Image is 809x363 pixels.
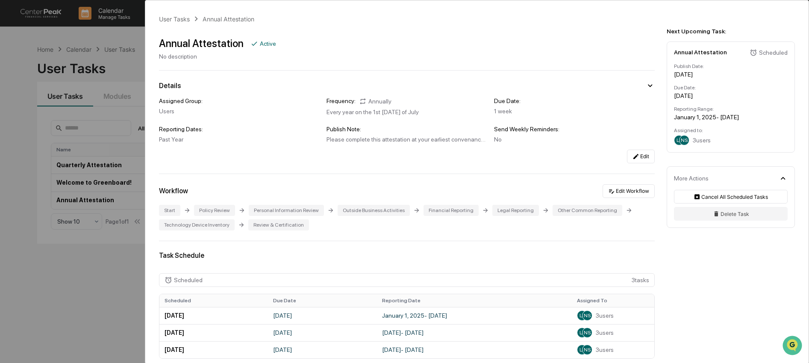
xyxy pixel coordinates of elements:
span: LR [580,313,585,319]
div: Publish Date: [674,63,788,69]
td: [DATE] [268,324,377,341]
div: Frequency: [327,97,356,105]
span: LR [580,347,585,353]
button: Delete Task [674,207,788,221]
td: [DATE] - [DATE] [377,341,572,358]
div: Review & Certification [248,219,309,230]
div: No description [159,53,276,60]
span: NS [681,137,688,143]
div: Users [159,108,320,115]
div: More Actions [674,175,709,182]
div: Annually [359,97,391,105]
td: January 1, 2025 - [DATE] [377,307,572,324]
td: [DATE] [159,307,268,324]
div: Technology Device Inventory [159,219,235,230]
a: 🖐️Preclearance [5,104,59,120]
div: Publish Note: [327,126,487,133]
div: Reporting Dates: [159,126,320,133]
div: Scheduled [174,277,203,283]
th: Due Date [268,294,377,307]
div: 🗄️ [62,109,69,115]
div: [DATE] [674,71,788,78]
div: We're available if you need us! [29,74,108,81]
div: Past Year [159,136,320,143]
span: 3 users [693,137,711,144]
div: Send Weekly Reminders: [494,126,655,133]
div: Annual Attestation [159,37,244,50]
iframe: Open customer support [782,335,805,358]
div: 🖐️ [9,109,15,115]
th: Scheduled [159,294,268,307]
span: 3 users [596,329,614,336]
button: Edit Workflow [603,184,655,198]
th: Reporting Date [377,294,572,307]
div: Scheduled [759,49,788,56]
span: Preclearance [17,108,55,116]
div: Assigned Group: [159,97,320,104]
div: User Tasks [159,15,190,23]
div: Assigned to: [674,127,788,133]
div: Start [159,205,180,216]
span: NS [584,347,591,353]
th: Assigned To [572,294,654,307]
div: Other Common Reporting [553,205,622,216]
div: 🔎 [9,125,15,132]
td: [DATE] [268,307,377,324]
div: Due Date: [494,97,655,104]
span: Attestations [71,108,106,116]
div: Please complete this attestation at your earliest convenance! Reach out to ICA with any questions. [327,136,487,143]
button: Edit [627,150,655,163]
td: [DATE] [159,324,268,341]
span: NS [584,313,591,319]
div: Outside Business Activities [338,205,410,216]
a: 🔎Data Lookup [5,121,57,136]
td: [DATE] [159,341,268,358]
div: Active [260,40,276,47]
a: Powered byPylon [60,145,103,151]
div: Financial Reporting [424,205,479,216]
div: Annual Attestation [674,49,727,56]
p: How can we help? [9,18,156,32]
div: Legal Reporting [492,205,539,216]
img: 1746055101610-c473b297-6a78-478c-a979-82029cc54cd1 [9,65,24,81]
span: LR [580,330,585,336]
div: [DATE] [674,92,788,99]
div: Due Date: [674,85,788,91]
div: Details [159,82,181,90]
div: 3 task s [159,273,655,287]
td: [DATE] - [DATE] [377,324,572,341]
div: Task Schedule [159,251,655,260]
div: 1 week [494,108,655,115]
div: Personal Information Review [249,205,324,216]
div: Reporting Range: [674,106,788,112]
div: January 1, 2025 - [DATE] [674,114,788,121]
div: Start new chat [29,65,140,74]
div: Annual Attestation [203,15,254,23]
button: Cancel All Scheduled Tasks [674,190,788,204]
span: Pylon [85,145,103,151]
button: Start new chat [145,68,156,78]
div: Next Upcoming Task: [667,28,795,35]
span: 3 users [596,346,614,353]
div: Policy Review [194,205,235,216]
span: NS [584,330,591,336]
a: 🗄️Attestations [59,104,109,120]
div: Every year on the 1st [DATE] of July [327,109,487,115]
td: [DATE] [268,341,377,358]
span: LR [677,137,682,143]
div: Workflow [159,187,188,195]
span: 3 users [596,312,614,319]
span: Data Lookup [17,124,54,133]
div: No [494,136,655,143]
